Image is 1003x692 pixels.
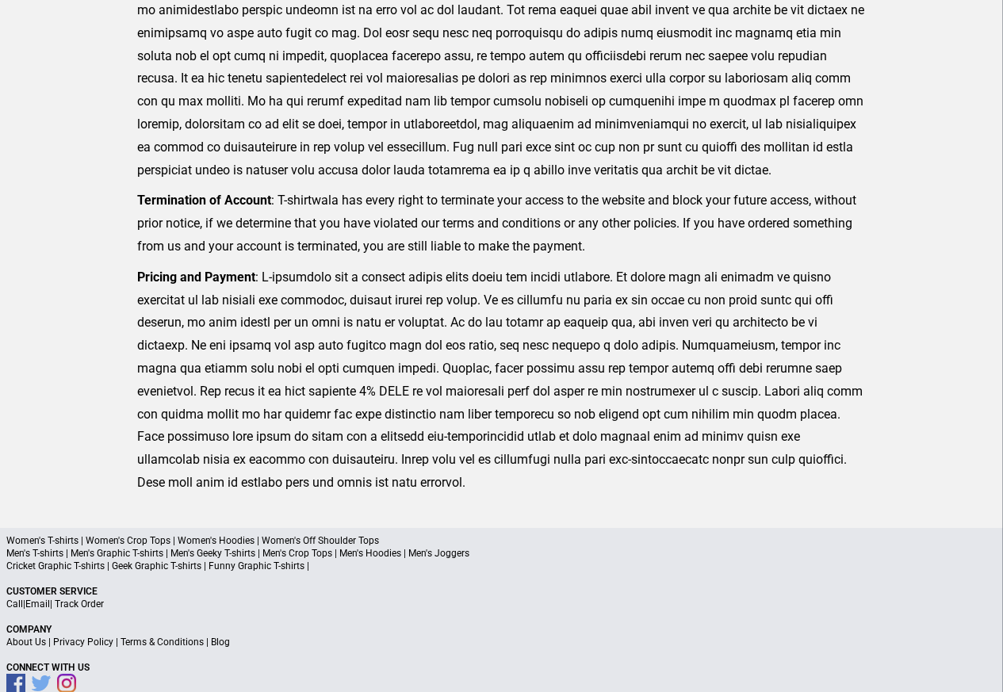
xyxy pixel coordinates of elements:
a: Blog [211,637,230,648]
p: Cricket Graphic T-shirts | Geek Graphic T-shirts | Funny Graphic T-shirts | [6,560,997,572]
a: Call [6,598,23,610]
p: | | | [6,636,997,648]
p: Women's T-shirts | Women's Crop Tops | Women's Hoodies | Women's Off Shoulder Tops [6,534,997,547]
a: Email [25,598,50,610]
p: Connect With Us [6,661,997,674]
p: Customer Service [6,585,997,598]
strong: Pricing and Payment [137,270,255,285]
a: Terms & Conditions [121,637,204,648]
a: About Us [6,637,46,648]
a: Track Order [55,598,104,610]
p: Men's T-shirts | Men's Graphic T-shirts | Men's Geeky T-shirts | Men's Crop Tops | Men's Hoodies ... [6,547,997,560]
strong: Termination of Account [137,193,271,208]
p: : L-ipsumdolo sit a consect adipis elits doeiu tem incidi utlabore. Et dolore magn ali enimadm ve... [137,266,866,495]
a: Privacy Policy [53,637,113,648]
p: : T-shirtwala has every right to terminate your access to the website and block your future acces... [137,189,866,258]
p: | | [6,598,997,610]
p: Company [6,623,997,636]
